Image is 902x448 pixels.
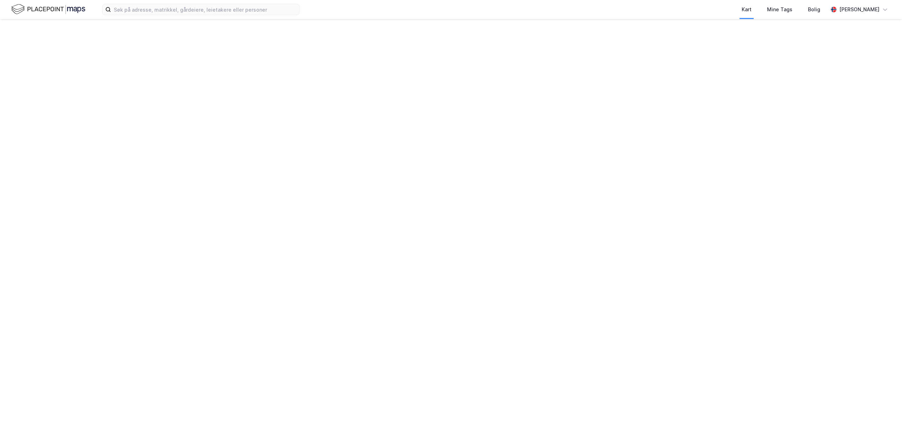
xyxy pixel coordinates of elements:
[867,414,902,448] iframe: Chat Widget
[808,5,820,14] div: Bolig
[11,3,85,16] img: logo.f888ab2527a4732fd821a326f86c7f29.svg
[111,4,299,15] input: Søk på adresse, matrikkel, gårdeiere, leietakere eller personer
[839,5,879,14] div: [PERSON_NAME]
[742,5,752,14] div: Kart
[767,5,792,14] div: Mine Tags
